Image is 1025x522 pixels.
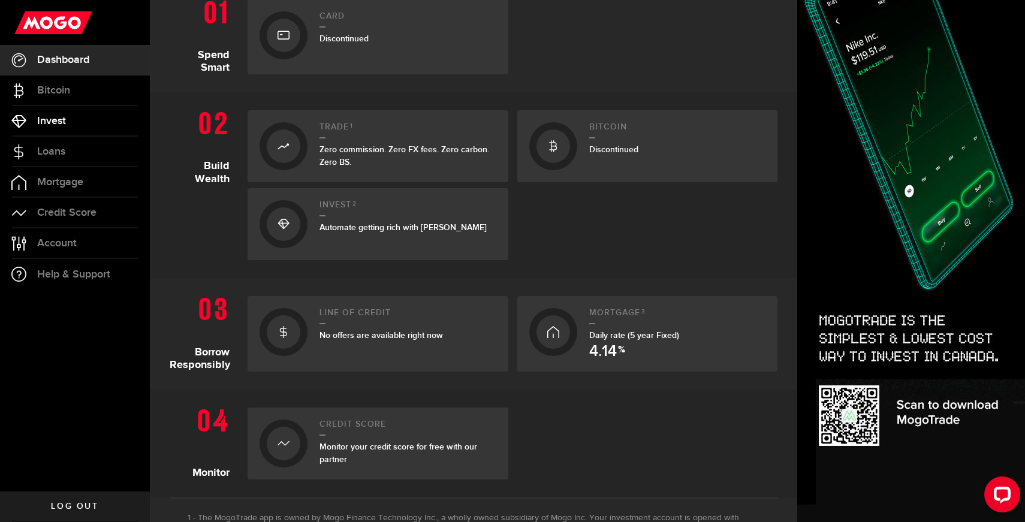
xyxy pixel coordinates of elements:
a: Line of creditNo offers are available right now [248,296,508,372]
span: Automate getting rich with [PERSON_NAME] [319,222,487,233]
span: Daily rate (5 year Fixed) [589,330,679,340]
h1: Build Wealth [170,104,239,260]
h2: Card [319,11,496,28]
sup: 1 [350,122,353,129]
span: Mortgage [37,177,83,188]
span: Bitcoin [37,85,70,96]
h2: Trade [319,122,496,138]
span: Help & Support [37,269,110,280]
h2: Mortgage [589,308,766,324]
span: Log out [51,502,98,511]
span: Account [37,238,77,249]
span: Loans [37,146,65,157]
span: Discontinued [319,34,369,44]
a: Invest2Automate getting rich with [PERSON_NAME] [248,188,508,260]
span: Discontinued [589,144,638,155]
a: BitcoinDiscontinued [517,110,778,182]
a: Credit ScoreMonitor your credit score for free with our partner [248,408,508,479]
a: Trade1Zero commission. Zero FX fees. Zero carbon. Zero BS. [248,110,508,182]
h2: Bitcoin [589,122,766,138]
span: 4.14 [589,344,617,360]
h1: Borrow Responsibly [170,290,239,372]
sup: 3 [641,308,646,315]
span: Monitor your credit score for free with our partner [319,442,477,464]
h2: Credit Score [319,420,496,436]
span: Invest [37,116,66,126]
h1: Monitor [170,402,239,479]
span: Dashboard [37,55,89,65]
span: Credit Score [37,207,97,218]
span: % [618,345,625,360]
span: Zero commission. Zero FX fees. Zero carbon. Zero BS. [319,144,489,167]
iframe: LiveChat chat widget [975,472,1025,522]
h2: Invest [319,200,496,216]
h2: Line of credit [319,308,496,324]
sup: 2 [352,200,357,207]
span: No offers are available right now [319,330,443,340]
a: Mortgage3Daily rate (5 year Fixed) 4.14 % [517,296,778,372]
